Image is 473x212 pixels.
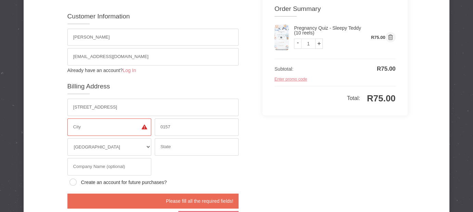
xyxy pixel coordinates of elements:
[67,99,239,116] input: Address
[274,66,360,72] span: Subtotal:
[377,66,396,72] span: R75.00
[294,39,302,49] a: -
[274,77,307,82] a: Enter promo code
[155,138,239,156] input: State
[347,93,360,103] span: Total:
[67,68,239,73] span: Already have an account?
[67,158,151,175] input: Company Name (optional)
[367,93,396,103] span: R75.00
[67,178,167,187] span: Create an account for future purchases?
[155,118,239,136] input: Zip / Postal Code
[315,39,323,49] a: +
[67,13,239,25] h3: Customer Information
[67,118,151,136] input: City
[67,83,239,95] h3: Billing Address
[294,25,361,36] a: Pregnancy Quiz - Sleepy Teddy (10 reels)
[67,29,239,46] input: Full Name
[123,68,136,73] a: Log In
[67,48,239,66] input: Email Address
[67,194,239,209] span: Please fill all the required fields!
[274,5,396,17] h3: Order Summary
[371,35,385,40] span: R75.00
